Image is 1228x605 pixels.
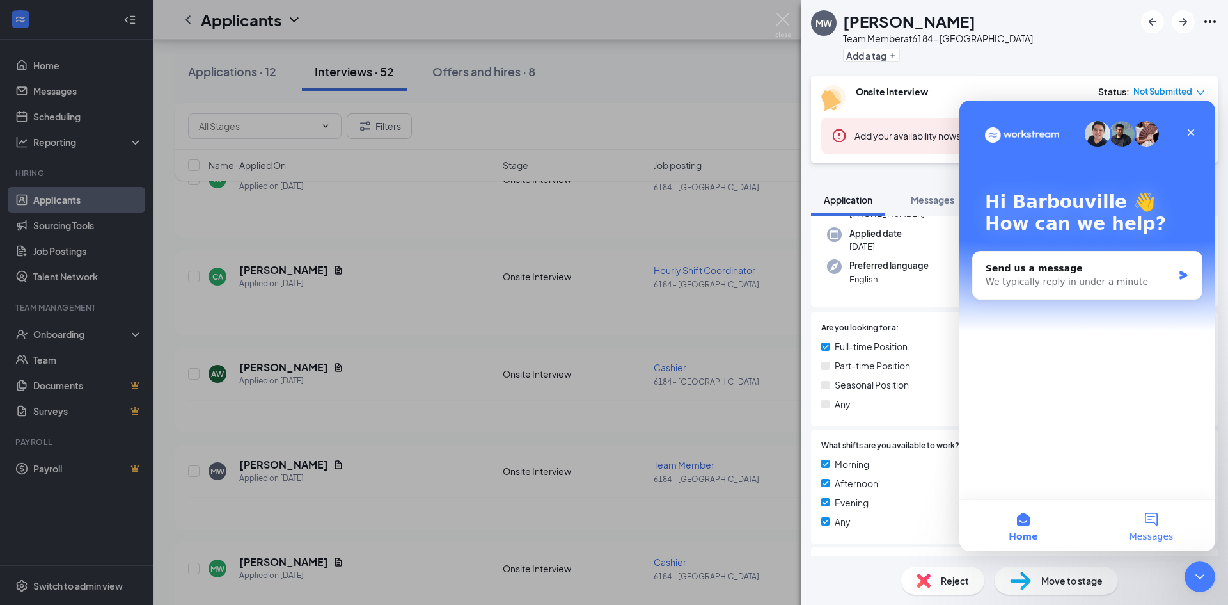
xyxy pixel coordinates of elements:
[821,322,899,334] span: Are you looking for a:
[1176,14,1191,29] svg: ArrowRight
[835,457,869,471] span: Morning
[835,359,910,373] span: Part-time Position
[824,194,872,206] span: Application
[1041,574,1103,588] span: Move to stage
[1133,85,1192,98] span: Not Submitted
[1185,561,1215,592] iframe: Intercom live chat
[854,130,1115,141] span: so applicants can schedule interviews.
[911,194,954,206] span: Messages
[1202,14,1218,29] svg: Ellipses
[1172,10,1195,33] button: ArrowRight
[831,128,847,143] svg: Error
[835,378,909,392] span: Seasonal Position
[1196,88,1205,97] span: down
[815,17,832,29] div: MW
[1141,10,1164,33] button: ArrowLeftNew
[835,397,851,411] span: Any
[849,240,902,253] span: [DATE]
[849,259,929,272] span: Preferred language
[854,129,956,142] button: Add your availability now
[843,32,1033,45] div: Team Member at 6184 - [GEOGRAPHIC_DATA]
[849,273,929,286] span: English
[835,515,851,529] span: Any
[959,101,1215,551] iframe: Intercom live chat
[821,440,1032,452] span: What shifts are you available to work? (click all that apply)
[856,86,928,97] b: Onsite Interview
[941,574,969,588] span: Reject
[1098,85,1130,98] div: Status :
[1145,14,1160,29] svg: ArrowLeftNew
[889,52,897,60] svg: Plus
[843,49,900,62] button: PlusAdd a tag
[843,10,975,32] h1: [PERSON_NAME]
[835,339,908,353] span: Full-time Position
[835,496,869,510] span: Evening
[849,227,902,240] span: Applied date
[835,476,878,490] span: Afternoon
